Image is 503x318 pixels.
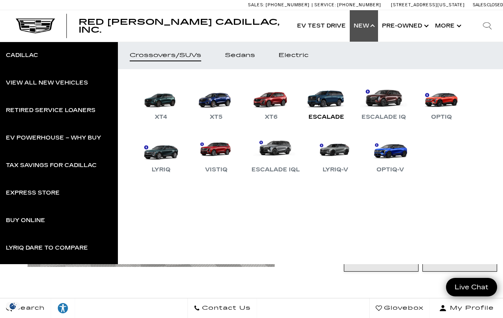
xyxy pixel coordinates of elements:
div: Electric [279,53,308,58]
div: Cadillac [6,53,38,58]
span: [PHONE_NUMBER] [337,2,381,7]
a: Escalade IQL [248,134,304,175]
a: Sedans [213,42,267,69]
div: LYRIQ [148,165,174,175]
span: Sales: [473,2,487,7]
img: Cadillac Dark Logo with Cadillac White Text [16,18,55,33]
a: XT6 [248,81,295,122]
div: VISTIQ [201,165,231,175]
div: Search [472,10,503,42]
a: OPTIQ-V [367,134,414,175]
span: [PHONE_NUMBER] [266,2,310,7]
span: Live Chat [451,283,492,292]
div: Escalade IQ [358,112,410,122]
a: Red [PERSON_NAME] Cadillac, Inc. [79,18,285,34]
a: XT4 [138,81,185,122]
div: OPTIQ-V [373,165,408,175]
a: Pre-Owned [378,10,431,42]
span: Closed [487,2,503,7]
button: More [431,10,464,42]
a: Sales: [PHONE_NUMBER] [248,3,312,7]
span: Contact Us [200,303,251,314]
div: XT5 [206,112,226,122]
a: LYRIQ [138,134,185,175]
a: VISTIQ [193,134,240,175]
div: XT6 [261,112,281,122]
a: EV Test Drive [293,10,350,42]
div: Tax Savings for Cadillac [6,163,97,168]
div: Crossovers/SUVs [130,53,201,58]
span: Search [12,303,45,314]
div: Retired Service Loaners [6,108,95,113]
div: EV Powerhouse – Why Buy [6,135,101,141]
span: Service: [314,2,336,7]
a: Live Chat [446,278,497,296]
div: Sedans [225,53,255,58]
a: Crossovers/SUVs [118,42,213,69]
a: LYRIQ-V [312,134,359,175]
a: Glovebox [369,298,430,318]
div: View All New Vehicles [6,80,88,86]
a: Contact Us [187,298,257,318]
div: OPTIQ [427,112,456,122]
div: Buy Online [6,218,45,223]
a: OPTIQ [418,81,465,122]
div: XT4 [151,112,171,122]
a: Service: [PHONE_NUMBER] [312,3,383,7]
div: Express Store [6,190,60,196]
a: Electric [267,42,320,69]
a: New [350,10,378,42]
a: [STREET_ADDRESS][US_STATE] [391,2,465,7]
div: Escalade IQL [248,165,304,175]
a: XT5 [193,81,240,122]
img: Opt-Out Icon [4,302,22,310]
span: Sales: [248,2,264,7]
section: Click to Open Cookie Consent Modal [4,302,22,310]
span: Glovebox [382,303,424,314]
a: Escalade IQ [358,81,410,122]
a: Escalade [303,81,350,122]
button: Open user profile menu [430,298,503,318]
span: My Profile [447,303,494,314]
div: LYRIQ Dare to Compare [6,245,88,251]
a: Explore your accessibility options [51,298,75,318]
div: LYRIQ-V [319,165,352,175]
div: Escalade [305,112,348,122]
span: Red [PERSON_NAME] Cadillac, Inc. [79,17,279,35]
div: Explore your accessibility options [51,302,75,314]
